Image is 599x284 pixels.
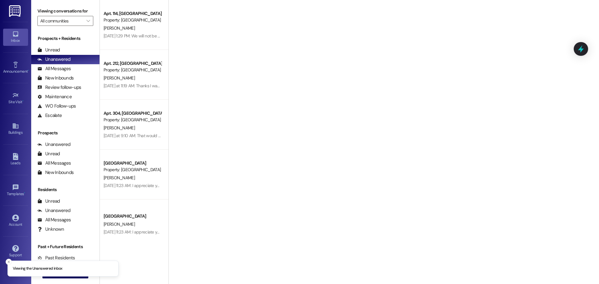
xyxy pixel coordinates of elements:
[3,243,28,260] a: Support
[24,191,25,195] span: •
[37,75,74,81] div: New Inbounds
[37,169,74,176] div: New Inbounds
[31,186,100,193] div: Residents
[37,56,71,63] div: Unanswered
[104,25,135,31] span: [PERSON_NAME]
[22,99,23,103] span: •
[104,17,161,23] div: Property: [GEOGRAPHIC_DATA]
[9,5,22,17] img: ResiDesk Logo
[13,266,62,272] p: Viewing the Unanswered inbox
[6,259,12,265] button: Close toast
[104,175,135,181] span: [PERSON_NAME]
[104,229,196,235] div: [DATE] 11:23 AM: I appreciate your efforts, thank you!
[37,226,64,233] div: Unknown
[104,67,161,73] div: Property: [GEOGRAPHIC_DATA]
[104,60,161,67] div: Apt. 212, [GEOGRAPHIC_DATA]
[37,6,93,16] label: Viewing conversations for
[37,207,71,214] div: Unanswered
[37,141,71,148] div: Unanswered
[86,18,90,23] i: 
[37,160,71,166] div: All Messages
[37,198,60,205] div: Unread
[104,83,250,89] div: [DATE] at 11:19 AM: Thanks I was just waiting to pay until that charge was removed
[3,29,28,46] a: Inbox
[104,213,161,219] div: [GEOGRAPHIC_DATA]
[31,243,100,250] div: Past + Future Residents
[3,121,28,137] a: Buildings
[104,166,161,173] div: Property: [GEOGRAPHIC_DATA]
[37,217,71,223] div: All Messages
[28,68,29,73] span: •
[104,125,135,131] span: [PERSON_NAME]
[104,117,161,123] div: Property: [GEOGRAPHIC_DATA]
[3,213,28,229] a: Account
[104,75,135,81] span: [PERSON_NAME]
[104,33,192,39] div: [DATE] 1:29 PM: We will not be renewing our lease
[104,160,161,166] div: [GEOGRAPHIC_DATA]
[3,182,28,199] a: Templates •
[37,151,60,157] div: Unread
[31,130,100,136] div: Prospects
[31,35,100,42] div: Prospects + Residents
[104,221,135,227] span: [PERSON_NAME]
[40,16,83,26] input: All communities
[104,183,196,188] div: [DATE] 11:23 AM: I appreciate your efforts, thank you!
[37,65,71,72] div: All Messages
[37,112,62,119] div: Escalate
[37,47,60,53] div: Unread
[104,133,350,138] div: [DATE] at 9:10 AM: That would be awesome if you could check and let me know what the correct amou...
[37,94,72,100] div: Maintenance
[37,103,76,109] div: WO Follow-ups
[3,151,28,168] a: Leads
[37,255,75,261] div: Past Residents
[104,10,161,17] div: Apt. 114, [GEOGRAPHIC_DATA]
[104,110,161,117] div: Apt. 304, [GEOGRAPHIC_DATA]
[3,90,28,107] a: Site Visit •
[37,84,81,91] div: Review follow-ups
